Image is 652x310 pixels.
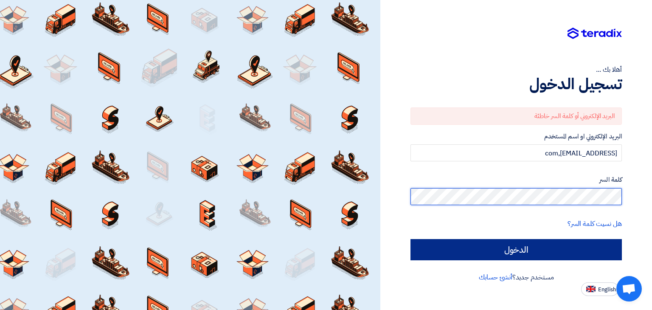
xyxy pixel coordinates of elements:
input: الدخول [410,239,622,260]
div: Open chat [616,276,642,302]
div: أهلا بك ... [410,65,622,75]
div: البريد الإلكتروني أو كلمة السر خاطئة [410,107,622,125]
img: en-US.png [586,286,596,292]
a: أنشئ حسابك [479,272,512,282]
a: هل نسيت كلمة السر؟ [568,219,622,229]
button: English [581,282,618,296]
label: كلمة السر [410,175,622,185]
label: البريد الإلكتروني او اسم المستخدم [410,132,622,141]
div: مستخدم جديد؟ [410,272,622,282]
img: Teradix logo [568,28,622,39]
h1: تسجيل الدخول [410,75,622,93]
input: أدخل بريد العمل الإلكتروني او اسم المستخدم الخاص بك ... [410,144,622,161]
span: English [598,287,616,293]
